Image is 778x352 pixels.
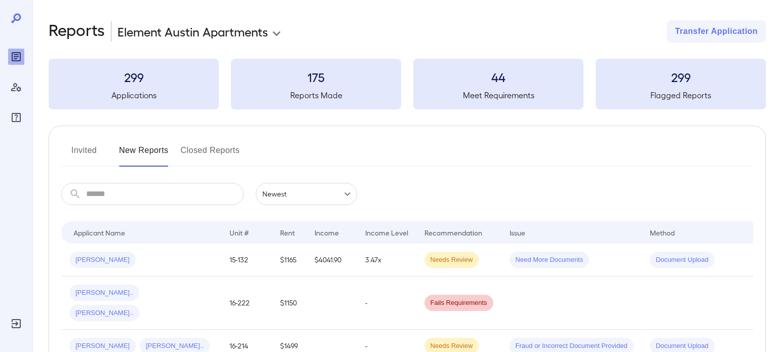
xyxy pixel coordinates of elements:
h2: Reports [49,20,105,43]
h5: Flagged Reports [596,89,766,101]
td: 3.47x [357,244,416,277]
div: Income Level [365,226,408,239]
div: FAQ [8,109,24,126]
td: $4041.90 [306,244,357,277]
div: Log Out [8,316,24,332]
div: Method [650,226,675,239]
span: [PERSON_NAME].. [69,288,139,298]
summary: 299Applications175Reports Made44Meet Requirements299Flagged Reports [49,59,766,109]
td: $1150 [272,277,306,330]
div: Reports [8,49,24,65]
div: Income [315,226,339,239]
div: Unit # [229,226,249,239]
h3: 175 [231,69,401,85]
span: [PERSON_NAME].. [69,308,139,318]
div: Issue [510,226,526,239]
span: Needs Review [424,341,479,351]
span: [PERSON_NAME].. [140,341,210,351]
h3: 299 [49,69,219,85]
span: Need More Documents [510,255,590,265]
span: Needs Review [424,255,479,265]
span: Document Upload [650,341,715,351]
div: Applicant Name [73,226,125,239]
div: Rent [280,226,296,239]
td: 16-222 [221,277,272,330]
h3: 299 [596,69,766,85]
div: Newest [256,183,357,205]
td: - [357,277,416,330]
button: New Reports [119,142,169,167]
span: Document Upload [650,255,715,265]
h5: Meet Requirements [413,89,583,101]
div: Manage Users [8,79,24,95]
span: [PERSON_NAME] [69,255,136,265]
button: Invited [61,142,107,167]
h5: Applications [49,89,219,101]
td: 15-132 [221,244,272,277]
button: Closed Reports [181,142,240,167]
span: [PERSON_NAME] [69,341,136,351]
p: Element Austin Apartments [118,23,268,40]
button: Transfer Application [667,20,766,43]
td: $1165 [272,244,306,277]
h3: 44 [413,69,583,85]
span: Fraud or Incorrect Document Provided [510,341,634,351]
div: Recommendation [424,226,482,239]
h5: Reports Made [231,89,401,101]
span: Fails Requirements [424,298,493,308]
